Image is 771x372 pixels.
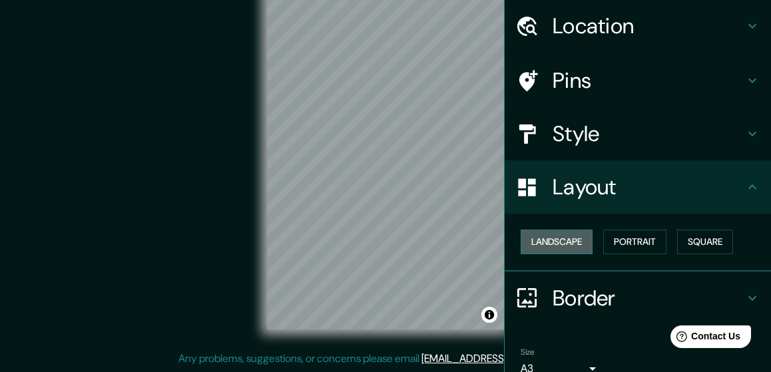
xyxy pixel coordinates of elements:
[553,174,744,200] h4: Layout
[505,160,771,214] div: Layout
[553,13,744,39] h4: Location
[421,351,586,365] a: [EMAIL_ADDRESS][DOMAIN_NAME]
[178,351,588,367] p: Any problems, suggestions, or concerns please email .
[553,285,744,311] h4: Border
[521,346,535,357] label: Size
[652,320,756,357] iframe: Help widget launcher
[677,230,733,254] button: Square
[553,67,744,94] h4: Pins
[553,120,744,147] h4: Style
[521,230,593,254] button: Landscape
[603,230,666,254] button: Portrait
[481,307,497,323] button: Toggle attribution
[505,107,771,160] div: Style
[505,272,771,325] div: Border
[505,54,771,107] div: Pins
